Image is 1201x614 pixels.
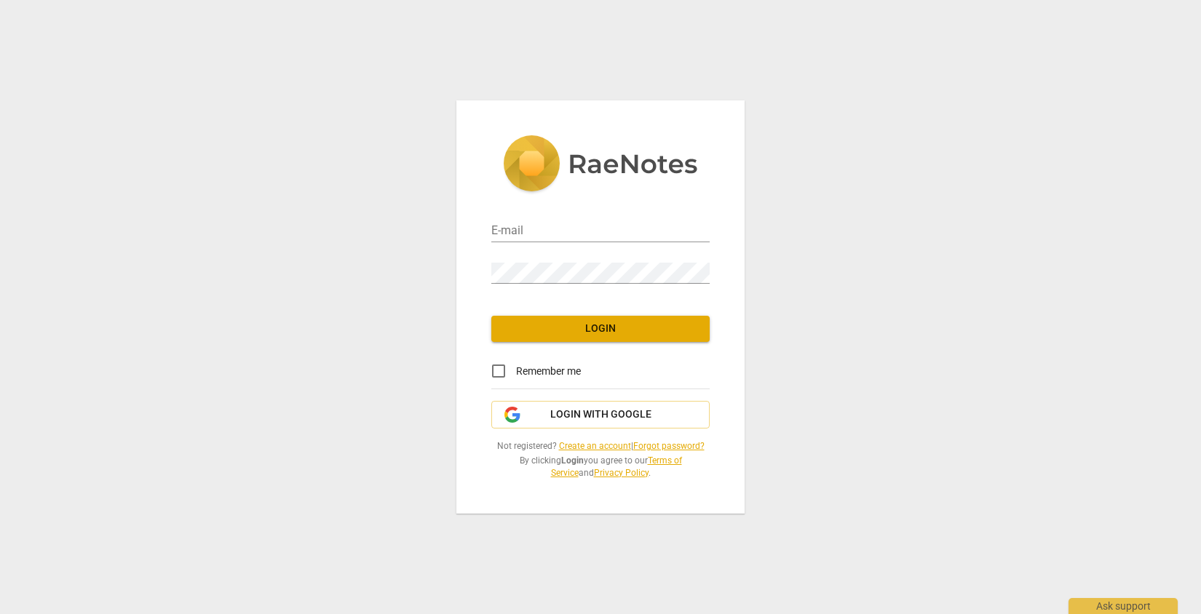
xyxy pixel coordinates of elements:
[491,455,710,479] span: By clicking you agree to our and .
[561,455,584,466] b: Login
[559,441,631,451] a: Create an account
[503,135,698,195] img: 5ac2273c67554f335776073100b6d88f.svg
[594,468,649,478] a: Privacy Policy
[491,440,710,452] span: Not registered? |
[551,455,682,478] a: Terms of Service
[503,322,698,336] span: Login
[516,364,581,379] span: Remember me
[1069,598,1178,614] div: Ask support
[633,441,705,451] a: Forgot password?
[491,401,710,428] button: Login with Google
[550,407,651,422] span: Login with Google
[491,316,710,342] button: Login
